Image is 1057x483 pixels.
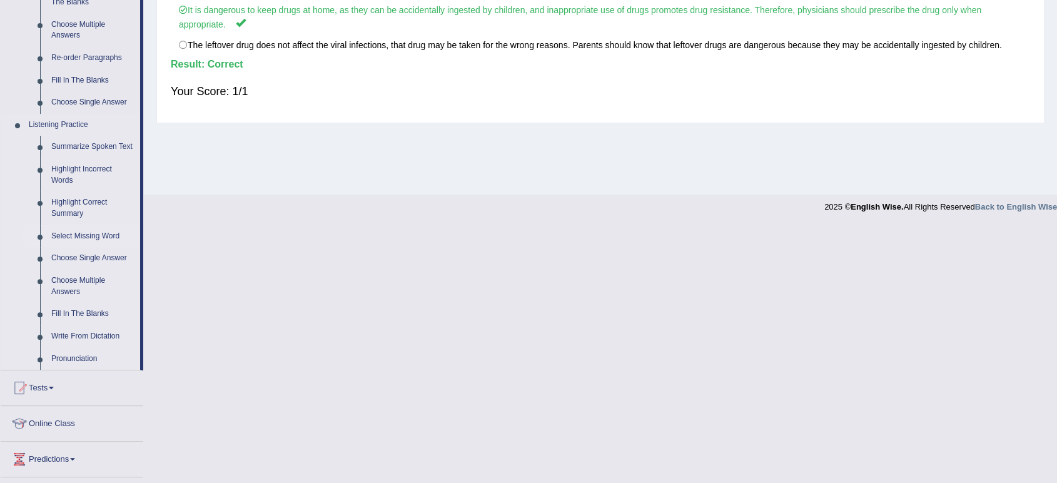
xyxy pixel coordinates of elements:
[46,91,140,114] a: Choose Single Answer
[46,158,140,191] a: Highlight Incorrect Words
[171,76,1030,106] div: Your Score: 1/1
[46,14,140,47] a: Choose Multiple Answers
[46,47,140,69] a: Re-order Paragraphs
[46,69,140,92] a: Fill In The Blanks
[975,202,1057,211] a: Back to English Wise
[1,442,143,473] a: Predictions
[46,191,140,225] a: Highlight Correct Summary
[23,114,140,136] a: Listening Practice
[171,59,1030,70] h4: Result:
[46,270,140,303] a: Choose Multiple Answers
[171,34,1030,56] label: The leftover drug does not affect the viral infections, that drug may be taken for the wrong reas...
[824,195,1057,213] div: 2025 © All Rights Reserved
[46,225,140,248] a: Select Missing Word
[46,303,140,325] a: Fill In The Blanks
[46,247,140,270] a: Choose Single Answer
[1,370,143,402] a: Tests
[46,136,140,158] a: Summarize Spoken Text
[851,202,903,211] strong: English Wise.
[1,406,143,437] a: Online Class
[46,325,140,348] a: Write From Dictation
[46,348,140,370] a: Pronunciation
